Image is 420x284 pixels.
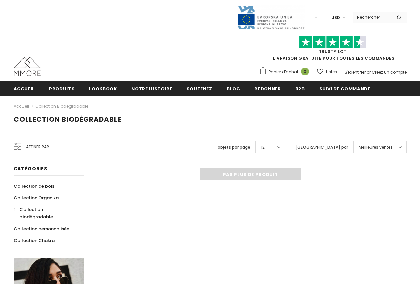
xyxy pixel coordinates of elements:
[218,144,250,151] label: objets par page
[26,143,49,151] span: Affiner par
[89,81,117,96] a: Lookbook
[14,57,41,76] img: Cas MMORE
[131,81,172,96] a: Notre histoire
[254,81,281,96] a: Redonner
[187,81,212,96] a: soutenez
[254,86,281,92] span: Redonner
[131,86,172,92] span: Notre histoire
[326,69,337,75] span: Listes
[259,39,407,61] span: LIVRAISON GRATUITE POUR TOUTES LES COMMANDES
[14,235,55,246] a: Collection Chakra
[227,81,240,96] a: Blog
[331,14,340,21] span: USD
[319,49,347,54] a: TrustPilot
[14,204,77,223] a: Collection biodégradable
[319,86,370,92] span: Suivi de commande
[269,69,298,75] span: Panier d'achat
[353,12,391,22] input: Search Site
[14,237,55,244] span: Collection Chakra
[345,69,366,75] a: S'identifier
[14,226,69,232] span: Collection personnalisée
[259,67,312,77] a: Panier d'achat 0
[187,86,212,92] span: soutenez
[14,165,47,172] span: Catégories
[14,102,29,110] a: Accueil
[14,86,35,92] span: Accueil
[14,183,54,189] span: Collection de bois
[261,144,265,151] span: 12
[49,81,75,96] a: Produits
[295,86,305,92] span: B2B
[14,192,59,204] a: Collection Organika
[14,195,59,201] span: Collection Organika
[19,206,53,220] span: Collection biodégradable
[89,86,117,92] span: Lookbook
[49,86,75,92] span: Produits
[372,69,407,75] a: Créez un compte
[237,5,305,30] img: Javni Razpis
[237,14,305,20] a: Javni Razpis
[301,68,309,75] span: 0
[35,103,88,109] a: Collection biodégradable
[14,223,69,235] a: Collection personnalisée
[299,36,366,49] img: Faites confiance aux étoiles pilotes
[319,81,370,96] a: Suivi de commande
[367,69,371,75] span: or
[359,144,393,151] span: Meilleures ventes
[227,86,240,92] span: Blog
[14,115,122,124] span: Collection biodégradable
[14,81,35,96] a: Accueil
[317,66,337,78] a: Listes
[295,144,348,151] label: [GEOGRAPHIC_DATA] par
[295,81,305,96] a: B2B
[14,180,54,192] a: Collection de bois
